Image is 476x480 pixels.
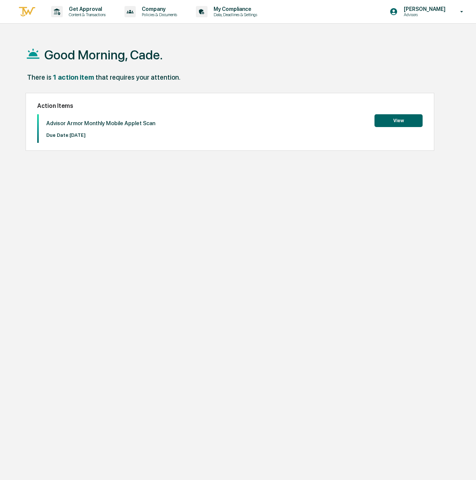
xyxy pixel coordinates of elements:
[398,12,449,17] p: Advisors
[398,6,449,12] p: [PERSON_NAME]
[37,102,423,109] h2: Action Items
[374,117,423,124] a: View
[46,120,155,127] p: Advisor Armor Monthly Mobile Applet Scan
[374,114,423,127] button: View
[136,12,181,17] p: Policies & Documents
[18,6,36,18] img: logo
[53,73,94,81] div: 1 action item
[63,6,109,12] p: Get Approval
[63,12,109,17] p: Content & Transactions
[208,12,261,17] p: Data, Deadlines & Settings
[208,6,261,12] p: My Compliance
[27,73,52,81] div: There is
[44,47,163,62] h1: Good Morning, Cade.
[96,73,180,81] div: that requires your attention.
[136,6,181,12] p: Company
[46,132,155,138] p: Due Date: [DATE]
